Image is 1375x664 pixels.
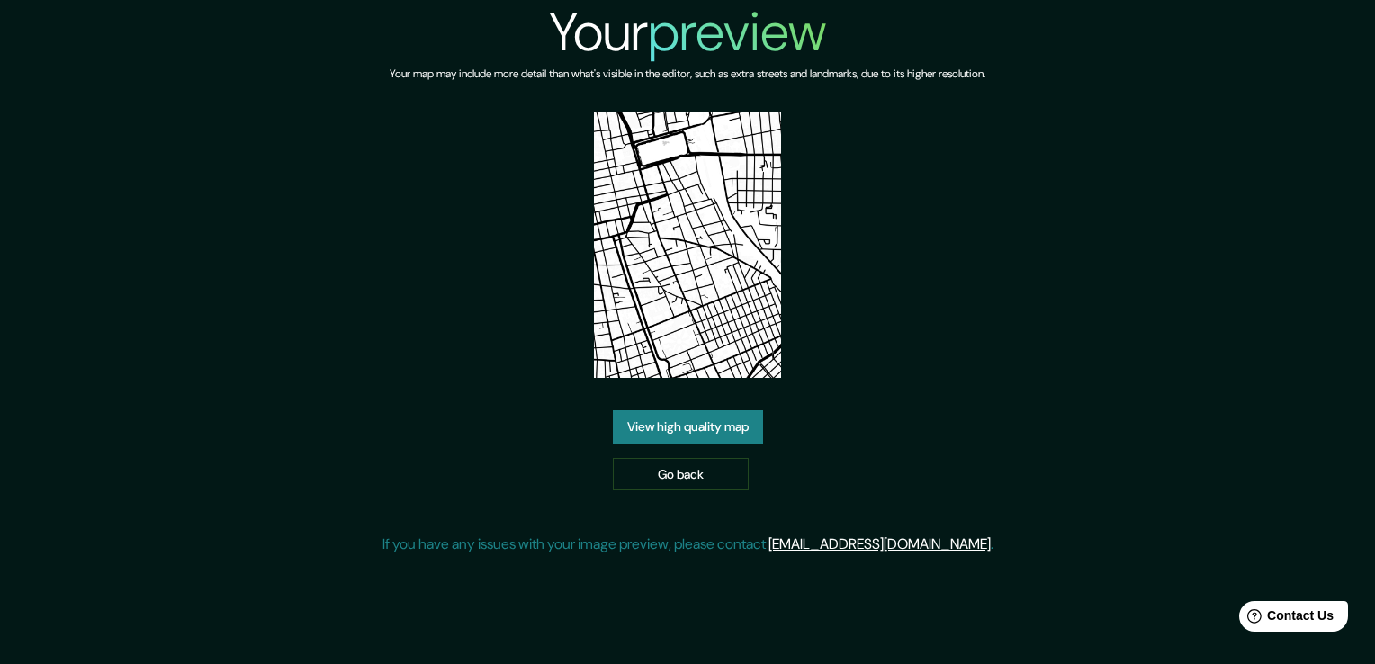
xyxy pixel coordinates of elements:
[594,112,782,378] img: created-map-preview
[382,534,993,555] p: If you have any issues with your image preview, please contact .
[613,458,749,491] a: Go back
[768,534,991,553] a: [EMAIL_ADDRESS][DOMAIN_NAME]
[1215,594,1355,644] iframe: Help widget launcher
[390,65,985,84] h6: Your map may include more detail than what's visible in the editor, such as extra streets and lan...
[613,410,763,444] a: View high quality map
